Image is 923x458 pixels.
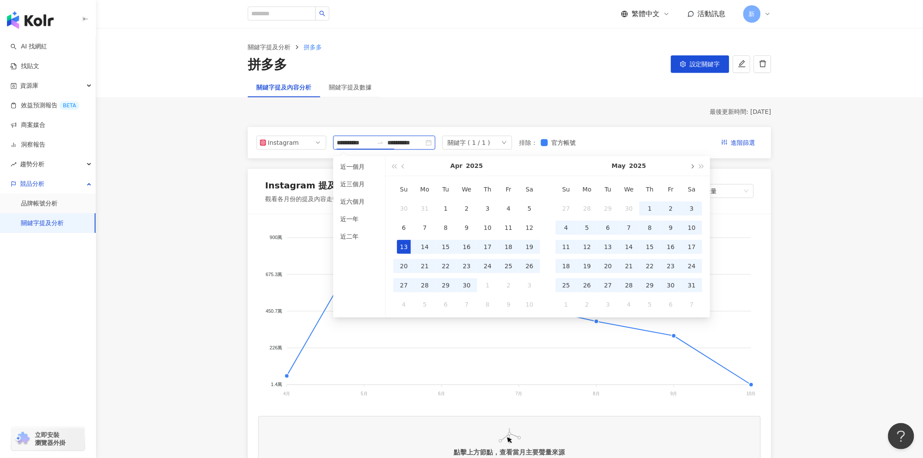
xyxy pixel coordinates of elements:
[337,195,382,208] li: 近六個月
[435,256,456,276] td: 2025-04-22
[498,256,519,276] td: 2025-04-25
[460,259,474,273] div: 23
[888,423,914,449] iframe: Help Scout Beacon - Open
[681,180,702,199] th: Sa
[10,121,45,130] a: 商案媒合
[477,199,498,218] td: 2025-04-03
[460,240,474,254] div: 16
[643,278,657,292] div: 29
[498,199,519,218] td: 2025-04-04
[377,139,384,146] span: to
[477,237,498,256] td: 2025-04-17
[256,82,311,92] div: 關鍵字提及內容分析
[498,218,519,237] td: 2025-04-11
[502,140,507,145] span: down
[418,221,432,235] div: 7
[477,276,498,295] td: 2025-05-01
[660,199,681,218] td: 2025-05-02
[498,180,519,199] th: Fr
[481,240,495,254] div: 17
[502,278,516,292] div: 2
[393,180,414,199] th: Su
[498,276,519,295] td: 2025-05-02
[598,180,619,199] th: Tu
[10,101,79,110] a: 效益預測報告BETA
[548,138,579,147] span: 官方帳號
[639,256,660,276] td: 2025-05-22
[460,278,474,292] div: 30
[685,278,699,292] div: 31
[11,427,85,451] a: chrome extension立即安裝 瀏覽器外掛
[10,62,39,71] a: 找貼文
[477,256,498,276] td: 2025-04-24
[660,218,681,237] td: 2025-05-09
[622,259,636,273] div: 21
[337,160,382,174] li: 近一個月
[685,240,699,254] div: 17
[20,76,38,96] span: 資源庫
[393,276,414,295] td: 2025-04-27
[619,218,639,237] td: 2025-05-07
[414,180,435,199] th: Mo
[456,295,477,314] td: 2025-05-07
[680,61,686,67] span: setting
[580,221,594,235] div: 5
[643,240,657,254] div: 15
[685,221,699,235] div: 10
[580,240,594,254] div: 12
[681,256,702,276] td: 2025-05-24
[619,237,639,256] td: 2025-05-14
[681,237,702,256] td: 2025-05-17
[690,61,720,68] span: 設定關鍵字
[519,295,540,314] td: 2025-05-10
[598,256,619,276] td: 2025-05-20
[714,136,762,150] button: 進階篩選
[639,237,660,256] td: 2025-05-15
[460,297,474,311] div: 7
[481,221,495,235] div: 10
[435,180,456,199] th: Tu
[448,136,490,149] div: 關鍵字 ( 1 / 1 )
[601,240,615,254] div: 13
[481,202,495,215] div: 3
[759,60,767,68] span: delete
[660,256,681,276] td: 2025-05-23
[20,174,44,194] span: 競品分析
[598,276,619,295] td: 2025-05-27
[418,278,432,292] div: 28
[601,221,615,235] div: 6
[418,202,432,215] div: 31
[580,297,594,311] div: 2
[435,295,456,314] td: 2025-05-06
[556,295,577,314] td: 2025-06-01
[664,259,678,273] div: 23
[639,199,660,218] td: 2025-05-01
[271,382,282,387] tspan: 1.4萬
[393,237,414,256] td: 2025-04-13
[393,295,414,314] td: 2025-05-04
[519,256,540,276] td: 2025-04-26
[612,156,626,176] button: May
[477,218,498,237] td: 2025-04-10
[304,44,322,51] span: 拼多多
[556,218,577,237] td: 2025-05-04
[265,179,388,191] div: Instagram 提及內容成效走勢
[337,229,382,243] li: 近二年
[265,195,650,204] div: 觀看各月份的提及內容走勢，點擊節點查看細節 。如選擇單一月份，顯示的是當月至今的數據。(聲量 = 按讚數 + 分享數 + 留言數 + 觀看數)
[664,240,678,254] div: 16
[414,276,435,295] td: 2025-04-28
[477,180,498,199] th: Th
[601,278,615,292] div: 27
[414,256,435,276] td: 2025-04-21
[502,297,516,311] div: 9
[660,295,681,314] td: 2025-06-06
[598,218,619,237] td: 2025-05-06
[643,221,657,235] div: 8
[619,199,639,218] td: 2025-04-30
[556,180,577,199] th: Su
[523,202,537,215] div: 5
[660,237,681,256] td: 2025-05-16
[397,202,411,215] div: 30
[580,278,594,292] div: 26
[580,259,594,273] div: 19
